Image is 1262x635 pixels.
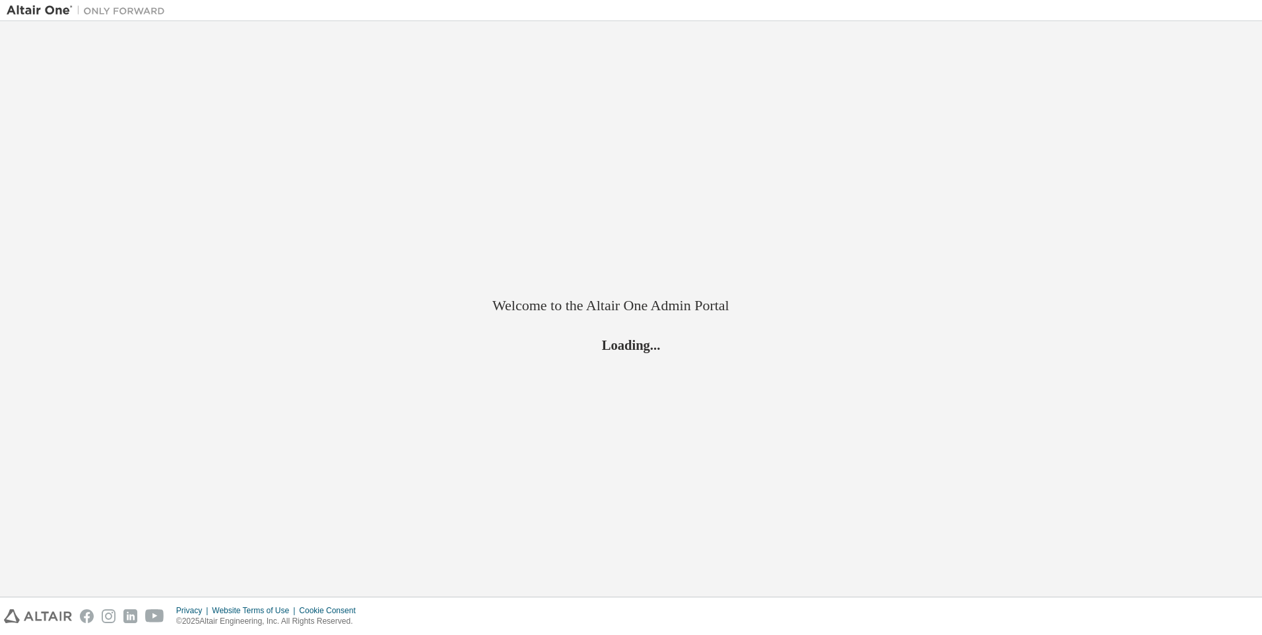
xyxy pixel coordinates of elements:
[4,609,72,623] img: altair_logo.svg
[145,609,164,623] img: youtube.svg
[123,609,137,623] img: linkedin.svg
[176,616,364,627] p: © 2025 Altair Engineering, Inc. All Rights Reserved.
[80,609,94,623] img: facebook.svg
[102,609,116,623] img: instagram.svg
[299,605,363,616] div: Cookie Consent
[492,296,770,315] h2: Welcome to the Altair One Admin Portal
[176,605,212,616] div: Privacy
[212,605,299,616] div: Website Terms of Use
[7,4,172,17] img: Altair One
[492,337,770,354] h2: Loading...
